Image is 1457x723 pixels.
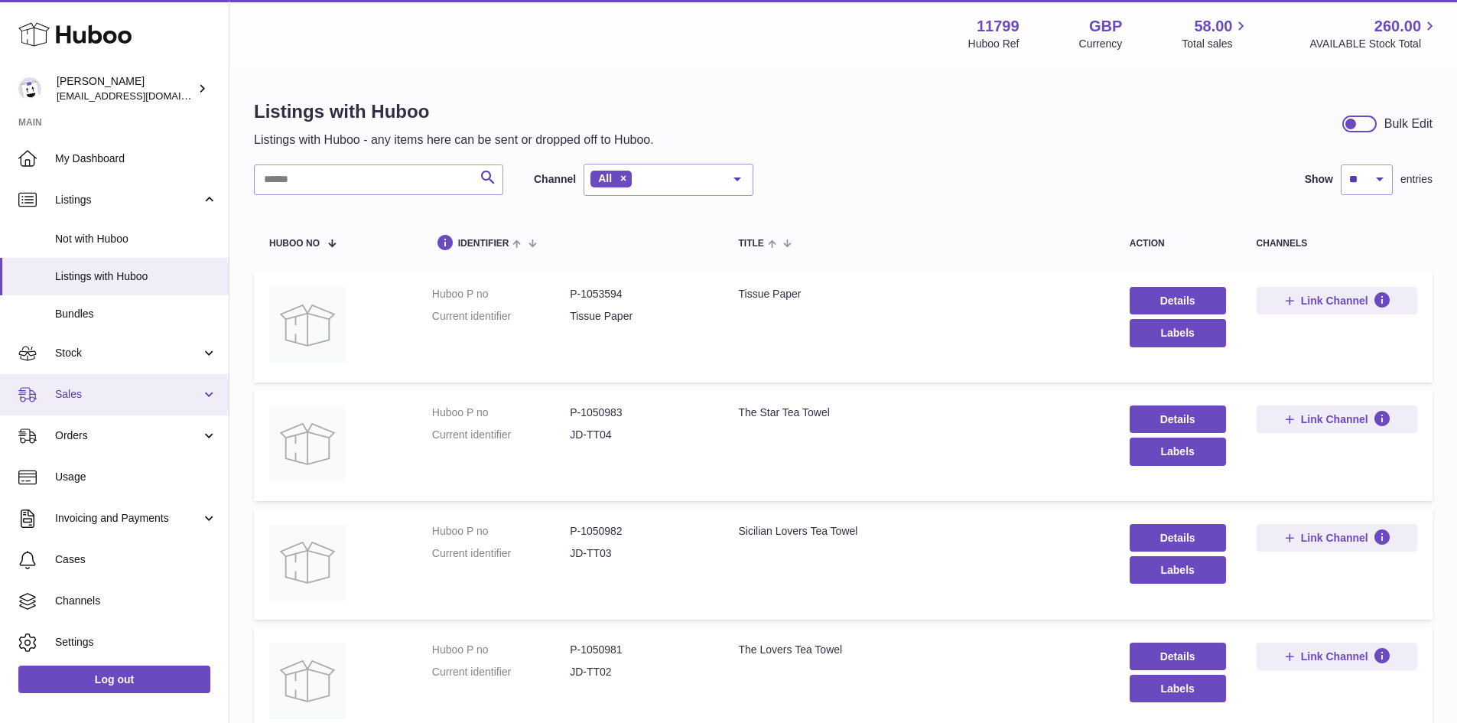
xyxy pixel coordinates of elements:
a: Details [1130,287,1226,314]
dd: P-1050981 [570,643,707,657]
img: The Star Tea Towel [269,405,346,482]
button: Link Channel [1257,643,1417,670]
dt: Huboo P no [432,405,570,420]
a: Details [1130,643,1226,670]
img: The Lovers Tea Towel [269,643,346,719]
span: Bundles [55,307,217,321]
label: Show [1305,172,1333,187]
button: Link Channel [1257,405,1417,433]
span: Listings [55,193,201,207]
dd: JD-TT02 [570,665,707,679]
div: The Star Tea Towel [738,405,1098,420]
span: Total sales [1182,37,1250,51]
button: Labels [1130,438,1226,465]
span: Link Channel [1301,294,1368,308]
span: Stock [55,346,201,360]
button: Labels [1130,675,1226,702]
div: Tissue Paper [738,287,1098,301]
span: Listings with Huboo [55,269,217,284]
img: Sicilian Lovers Tea Towel [269,524,346,601]
strong: GBP [1089,16,1122,37]
span: 58.00 [1194,16,1232,37]
span: My Dashboard [55,151,217,166]
dt: Current identifier [432,309,570,324]
span: Link Channel [1301,412,1368,426]
span: All [598,172,612,184]
button: Link Channel [1257,287,1417,314]
div: channels [1257,239,1417,249]
dd: JD-TT03 [570,546,707,561]
div: Currency [1079,37,1123,51]
dt: Current identifier [432,546,570,561]
span: Not with Huboo [55,232,217,246]
h1: Listings with Huboo [254,99,654,124]
dd: P-1050983 [570,405,707,420]
div: The Lovers Tea Towel [738,643,1098,657]
span: Usage [55,470,217,484]
dt: Huboo P no [432,643,570,657]
span: Channels [55,594,217,608]
button: Labels [1130,556,1226,584]
div: action [1130,239,1226,249]
div: Sicilian Lovers Tea Towel [738,524,1098,539]
span: Cases [55,552,217,567]
span: AVAILABLE Stock Total [1309,37,1439,51]
span: Invoicing and Payments [55,511,201,526]
div: [PERSON_NAME] [57,74,194,103]
img: internalAdmin-11799@internal.huboo.com [18,77,41,100]
span: Sales [55,387,201,402]
dd: P-1053594 [570,287,707,301]
span: Orders [55,428,201,443]
button: Link Channel [1257,524,1417,552]
dt: Current identifier [432,665,570,679]
span: Huboo no [269,239,320,249]
img: Tissue Paper [269,287,346,363]
dt: Current identifier [432,428,570,442]
div: Bulk Edit [1384,116,1433,132]
dd: P-1050982 [570,524,707,539]
a: 260.00 AVAILABLE Stock Total [1309,16,1439,51]
span: Link Channel [1301,531,1368,545]
span: [EMAIL_ADDRESS][DOMAIN_NAME] [57,90,225,102]
div: Huboo Ref [968,37,1020,51]
label: Channel [534,172,576,187]
span: Settings [55,635,217,650]
a: Details [1130,524,1226,552]
dt: Huboo P no [432,524,570,539]
a: Details [1130,405,1226,433]
dt: Huboo P no [432,287,570,301]
span: entries [1400,172,1433,187]
strong: 11799 [977,16,1020,37]
span: Link Channel [1301,650,1368,663]
dd: JD-TT04 [570,428,707,442]
span: 260.00 [1374,16,1421,37]
a: Log out [18,666,210,693]
button: Labels [1130,319,1226,347]
p: Listings with Huboo - any items here can be sent or dropped off to Huboo. [254,132,654,148]
span: title [738,239,763,249]
span: identifier [458,239,509,249]
a: 58.00 Total sales [1182,16,1250,51]
dd: Tissue Paper [570,309,707,324]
